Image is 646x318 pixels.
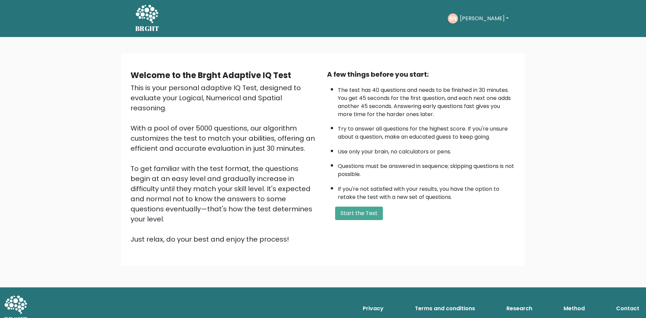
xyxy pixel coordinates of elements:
[449,14,457,22] text: SN
[338,144,515,156] li: Use only your brain, no calculators or pens.
[338,121,515,141] li: Try to answer all questions for the highest score. If you're unsure about a question, make an edu...
[338,83,515,118] li: The test has 40 questions and needs to be finished in 30 minutes. You get 45 seconds for the firs...
[504,302,535,315] a: Research
[335,207,383,220] button: Start the Test
[327,69,515,79] div: A few things before you start:
[135,3,159,34] a: BRGHT
[412,302,478,315] a: Terms and conditions
[613,302,642,315] a: Contact
[360,302,386,315] a: Privacy
[135,25,159,33] h5: BRGHT
[131,83,319,244] div: This is your personal adaptive IQ Test, designed to evaluate your Logical, Numerical and Spatial ...
[561,302,587,315] a: Method
[458,14,511,23] button: [PERSON_NAME]
[338,159,515,178] li: Questions must be answered in sequence; skipping questions is not possible.
[338,182,515,201] li: If you're not satisfied with your results, you have the option to retake the test with a new set ...
[131,70,291,81] b: Welcome to the Brght Adaptive IQ Test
